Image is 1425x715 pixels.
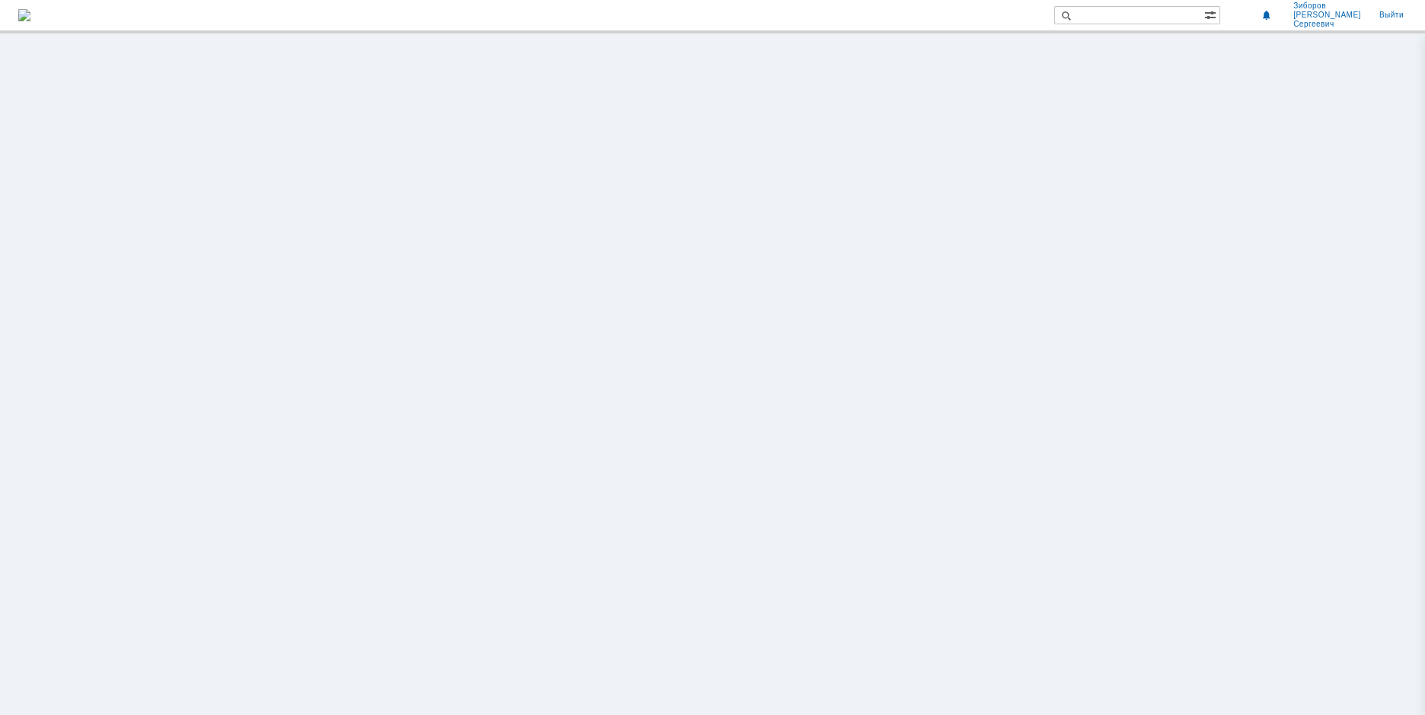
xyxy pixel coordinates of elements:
[1293,2,1361,11] span: Зиборов
[18,9,30,21] img: logo
[1293,11,1361,20] span: [PERSON_NAME]
[18,9,30,21] a: Перейти на домашнюю страницу
[1204,7,1219,21] span: Расширенный поиск
[1293,20,1361,29] span: Сергеевич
